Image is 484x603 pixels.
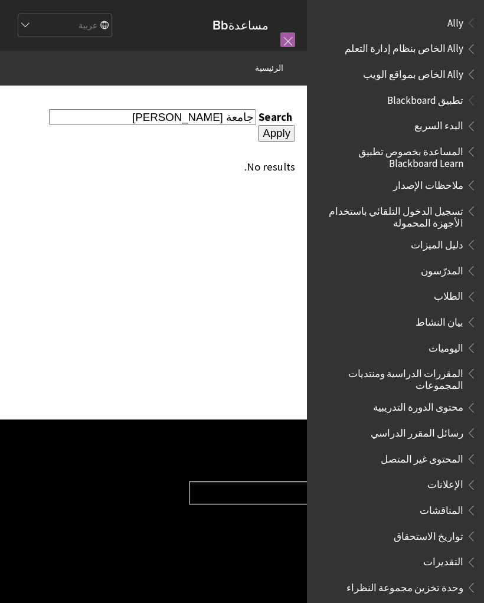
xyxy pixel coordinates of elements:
span: المساعدة بخصوص تطبيق Blackboard Learn [321,142,463,169]
span: دليل الميزات [411,235,463,251]
h2: مساعدة منتجات Blackboard [189,449,472,470]
select: Site Language Selector [17,14,112,38]
a: مساعدةBb [212,18,269,32]
span: الإعلانات [427,475,463,491]
span: بيان النشاط [416,312,463,328]
input: Apply [258,125,295,142]
label: Search [259,110,295,124]
span: محتوى الدورة التدريبية [373,398,463,414]
span: وحدة تخزين مجموعة النظراء [346,578,463,594]
span: ملاحظات الإصدار [393,175,463,191]
span: Ally الخاص بنظام إدارة التعلم [345,39,463,55]
span: اليوميات [429,338,463,354]
strong: Bb [212,18,228,33]
span: الطلاب [434,287,463,303]
span: تواريخ الاستحقاق [394,526,463,542]
span: المقررات الدراسية ومنتديات المجموعات [321,363,463,391]
a: الرئيسية [255,61,283,76]
span: رسائل المقرر الدراسي [371,423,463,439]
div: No results. [12,160,295,173]
span: البدء السريع [414,116,463,132]
span: التقديرات [423,552,463,568]
span: تطبيق Blackboard [387,90,463,106]
nav: Book outline for Anthology Ally Help [314,13,477,84]
span: المناقشات [420,500,463,516]
span: تسجيل الدخول التلقائي باستخدام الأجهزة المحمولة [321,201,463,229]
span: Ally [447,13,463,29]
span: المحتوى غير المتصل [381,449,463,465]
span: المدرّسون [421,261,463,277]
span: Ally الخاص بمواقع الويب [363,64,463,80]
